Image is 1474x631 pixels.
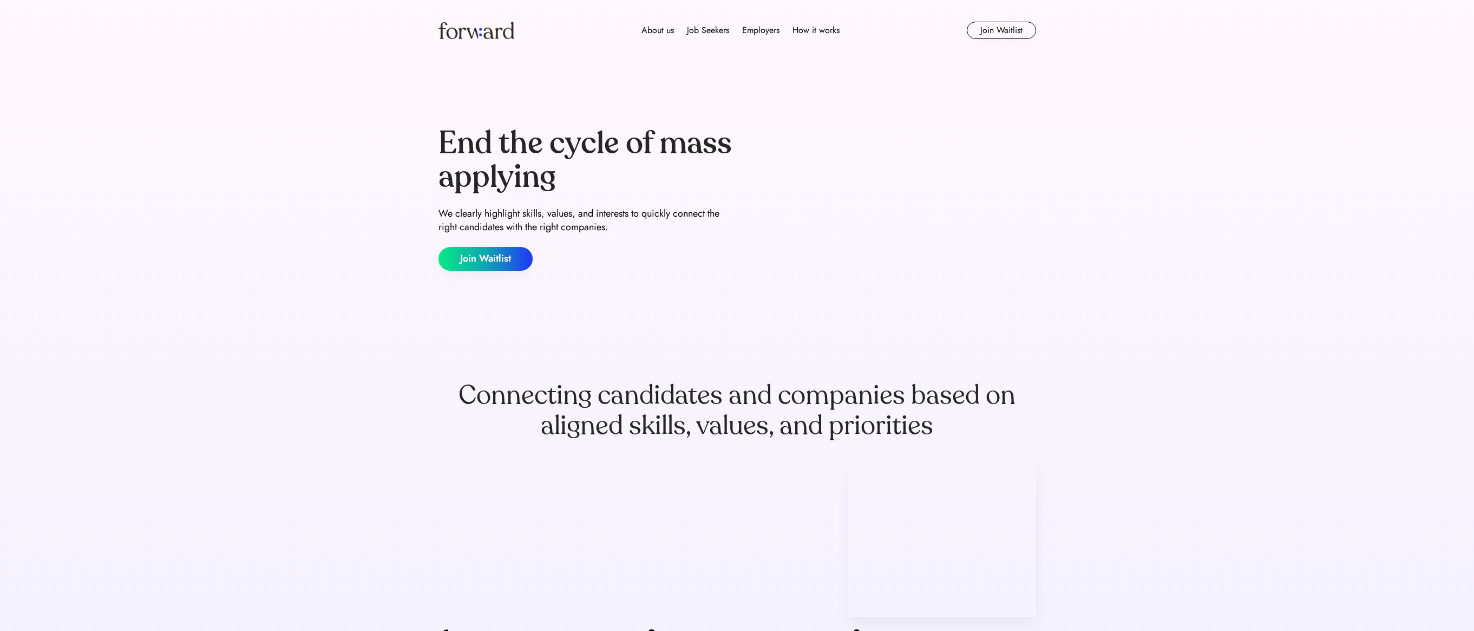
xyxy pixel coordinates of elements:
[641,24,674,37] div: About us
[687,24,729,37] div: Job Seekers
[438,380,1036,441] div: Connecting candidates and companies based on aligned skills, values, and priorities
[438,463,626,617] img: yH5BAEAAAAALAAAAAABAAEAAAIBRAA7
[792,24,840,37] div: How it works
[848,463,1036,617] img: yH5BAEAAAAALAAAAAABAAEAAAIBRAA7
[438,207,733,234] div: We clearly highlight skills, values, and interests to quickly connect the right candidates with t...
[742,24,779,37] div: Employers
[438,247,533,271] button: Join Waitlist
[643,463,831,617] img: yH5BAEAAAAALAAAAAABAAEAAAIBRAA7
[742,82,1036,315] img: yH5BAEAAAAALAAAAAABAAEAAAIBRAA7
[967,22,1036,39] button: Join Waitlist
[438,22,514,39] img: Forward logo
[438,127,733,193] div: End the cycle of mass applying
